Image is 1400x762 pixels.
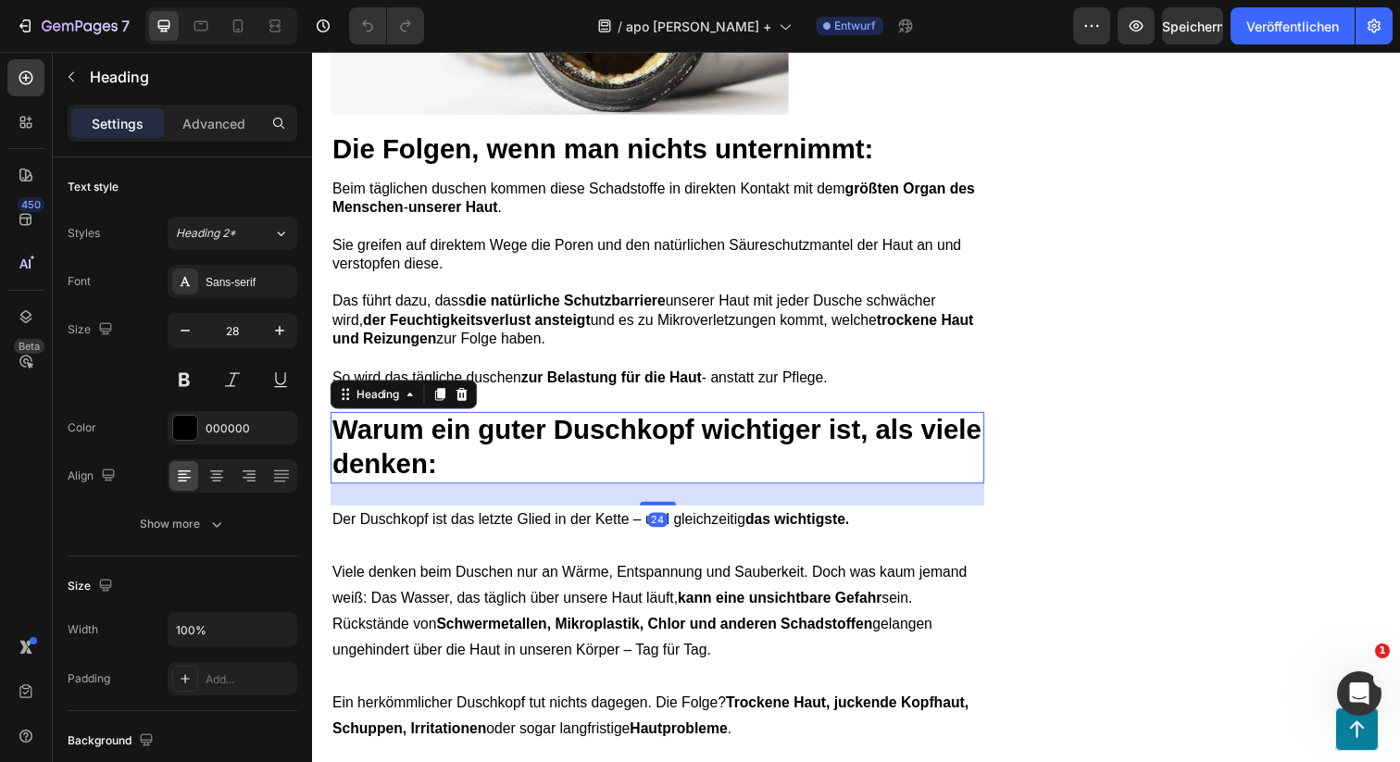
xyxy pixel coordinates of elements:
[20,656,670,699] strong: Trockene Haut, juckende Kopfhaut, Schuppen, Irritationen
[442,469,548,485] strong: das wichtigste.
[1162,7,1223,44] button: Speichern
[140,515,226,533] div: Show more
[127,576,572,592] strong: Schwermetallen, Mikroplastik, Chlor und anderen Schadstoffen
[68,507,297,541] button: Show more
[20,656,670,699] span: Ein herkömmlicher Duschkopf tut nichts dagegen. Die Folge? oder sogar langfristige .
[1379,644,1386,656] font: 1
[68,179,119,195] div: Text style
[349,7,424,44] div: Rückgängig/Wiederholen
[1246,19,1339,34] font: Veröffentlichen
[1162,19,1224,34] font: Speichern
[21,198,41,211] font: 450
[90,66,290,88] p: Heading
[176,225,236,242] span: Heading 2*
[20,469,548,485] span: Der Duschkopf ist das letzte Glied in der Kette – und gleichzeitig
[19,340,40,353] font: Beta
[68,419,96,436] div: Color
[618,19,622,34] font: /
[20,523,669,618] span: Viele denken beim Duschen nur an Wärme, Entspannung und Sauberkeit. Doch was kaum jemand weiß: Da...
[834,19,876,32] font: Entwurf
[68,273,91,290] div: Font
[169,613,296,646] input: Auto
[206,274,293,291] div: Sans-serif
[373,550,581,566] strong: kann eine unsichtbare Gefahr
[68,621,98,638] div: Width
[206,420,293,437] div: 000000
[312,52,1400,762] iframe: Designbereich
[626,19,771,34] font: apo [PERSON_NAME] +
[1337,671,1381,716] iframe: Intercom-Live-Chat
[68,729,157,754] div: Background
[68,318,117,343] div: Size
[182,114,245,133] p: Advanced
[68,670,110,687] div: Padding
[168,217,297,250] button: Heading 2*
[121,17,130,35] font: 7
[92,114,144,133] p: Settings
[68,574,117,599] div: Size
[206,671,293,688] div: Add...
[1231,7,1355,44] button: Veröffentlichen
[343,470,363,485] div: 24
[7,7,138,44] button: 7
[68,225,100,242] div: Styles
[68,464,119,489] div: Align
